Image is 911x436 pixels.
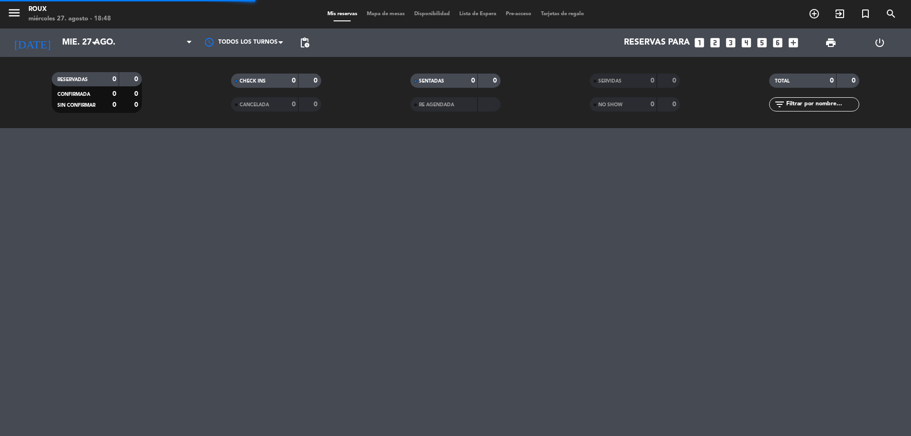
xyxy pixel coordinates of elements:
[112,76,116,83] strong: 0
[860,8,871,19] i: turned_in_not
[598,79,622,83] span: SERVIDAS
[493,77,499,84] strong: 0
[419,102,454,107] span: RE AGENDADA
[7,32,57,53] i: [DATE]
[785,99,859,110] input: Filtrar por nombre...
[885,8,897,19] i: search
[774,99,785,110] i: filter_list
[740,37,753,49] i: looks_4
[471,77,475,84] strong: 0
[292,101,296,108] strong: 0
[756,37,768,49] i: looks_5
[825,37,837,48] span: print
[624,38,690,47] span: Reservas para
[28,14,111,24] div: miércoles 27. agosto - 18:48
[323,11,362,17] span: Mis reservas
[775,79,790,83] span: TOTAL
[651,77,654,84] strong: 0
[672,77,678,84] strong: 0
[852,77,857,84] strong: 0
[598,102,623,107] span: NO SHOW
[57,77,88,82] span: RESERVADAS
[88,37,100,48] i: arrow_drop_down
[830,77,834,84] strong: 0
[28,5,111,14] div: Roux
[787,37,799,49] i: add_box
[314,101,319,108] strong: 0
[134,91,140,97] strong: 0
[299,37,310,48] span: pending_actions
[134,76,140,83] strong: 0
[240,79,266,83] span: CHECK INS
[809,8,820,19] i: add_circle_outline
[693,37,706,49] i: looks_one
[112,91,116,97] strong: 0
[536,11,589,17] span: Tarjetas de regalo
[834,8,846,19] i: exit_to_app
[362,11,409,17] span: Mapa de mesas
[501,11,536,17] span: Pre-acceso
[57,103,95,108] span: SIN CONFIRMAR
[772,37,784,49] i: looks_6
[7,6,21,23] button: menu
[419,79,444,83] span: SENTADAS
[709,37,721,49] i: looks_two
[672,101,678,108] strong: 0
[455,11,501,17] span: Lista de Espera
[874,37,885,48] i: power_settings_new
[651,101,654,108] strong: 0
[855,28,904,57] div: LOG OUT
[112,102,116,108] strong: 0
[7,6,21,20] i: menu
[725,37,737,49] i: looks_3
[292,77,296,84] strong: 0
[240,102,269,107] span: CANCELADA
[314,77,319,84] strong: 0
[134,102,140,108] strong: 0
[57,92,90,97] span: CONFIRMADA
[409,11,455,17] span: Disponibilidad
